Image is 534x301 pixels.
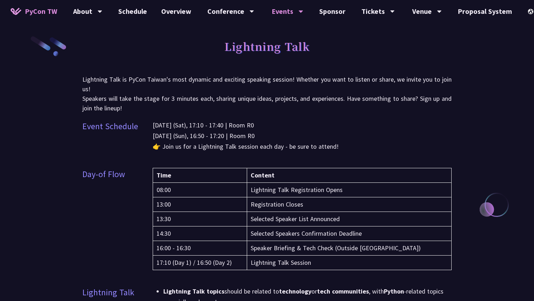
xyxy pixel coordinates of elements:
[163,287,224,295] strong: Lightning Talk topics
[247,197,452,212] td: Registration Closes
[247,183,452,197] td: Lightning Talk Registration Opens
[153,183,247,197] td: 08:00
[247,168,452,183] th: Content
[279,287,311,295] strong: technology
[153,241,247,256] td: 16:00 - 16:30
[153,120,452,152] p: [DATE] (Sat), 17:10 - 17:40 | Room R0 [DATE] (Sun), 16:50 - 17:20 | Room R0 👉 Join us for a Light...
[247,256,452,270] td: Lightning Talk Session
[153,226,247,241] td: 14:30
[82,75,452,113] p: Lightning Talk is PyCon Taiwan's most dynamic and exciting speaking session! Whether you want to ...
[247,241,452,256] td: Speaker Briefing & Tech Check (Outside [GEOGRAPHIC_DATA])
[224,35,310,57] h1: Lightning Talk
[82,120,138,133] p: Event Schedule
[11,8,21,15] img: Home icon of PyCon TW 2025
[317,287,369,295] strong: tech communities
[153,197,247,212] td: 13:00
[153,212,247,226] td: 13:30
[247,226,452,241] td: Selected Speakers Confirmation Deadline
[25,6,57,17] span: PyCon TW
[4,2,64,20] a: PyCon TW
[82,168,125,181] p: Day-of Flow
[247,212,452,226] td: Selected Speaker List Announced
[384,287,404,295] strong: Python
[153,256,247,270] td: 17:10 (Day 1) / 16:50 (Day 2)
[153,168,247,183] th: Time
